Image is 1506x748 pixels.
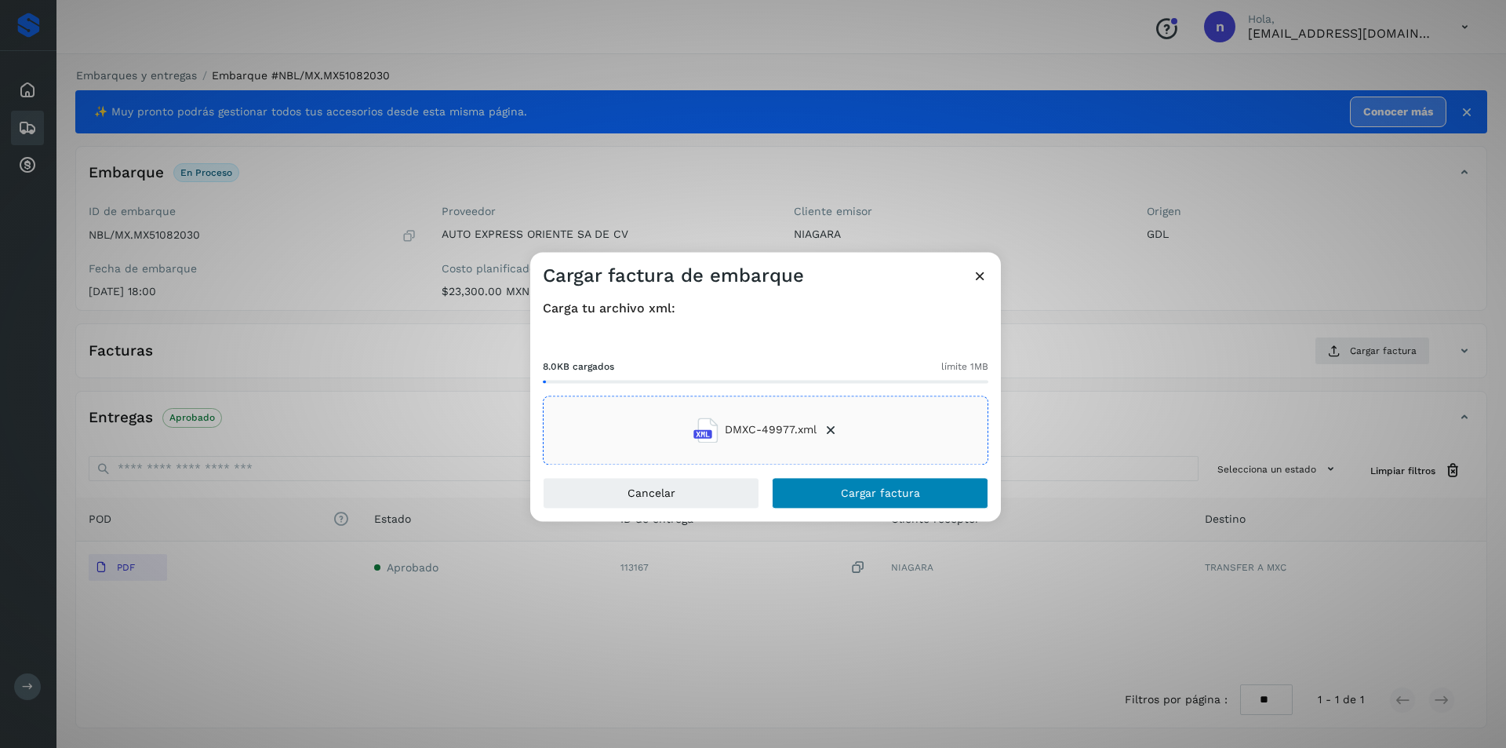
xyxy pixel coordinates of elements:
h4: Carga tu archivo xml: [543,301,988,316]
span: DMXC-49977.xml [725,422,817,439]
button: Cargar factura [772,477,988,509]
h3: Cargar factura de embarque [543,265,804,287]
span: Cancelar [627,487,675,498]
span: Cargar factura [841,487,920,498]
span: límite 1MB [941,359,988,374]
span: 8.0KB cargados [543,359,614,374]
button: Cancelar [543,477,759,509]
